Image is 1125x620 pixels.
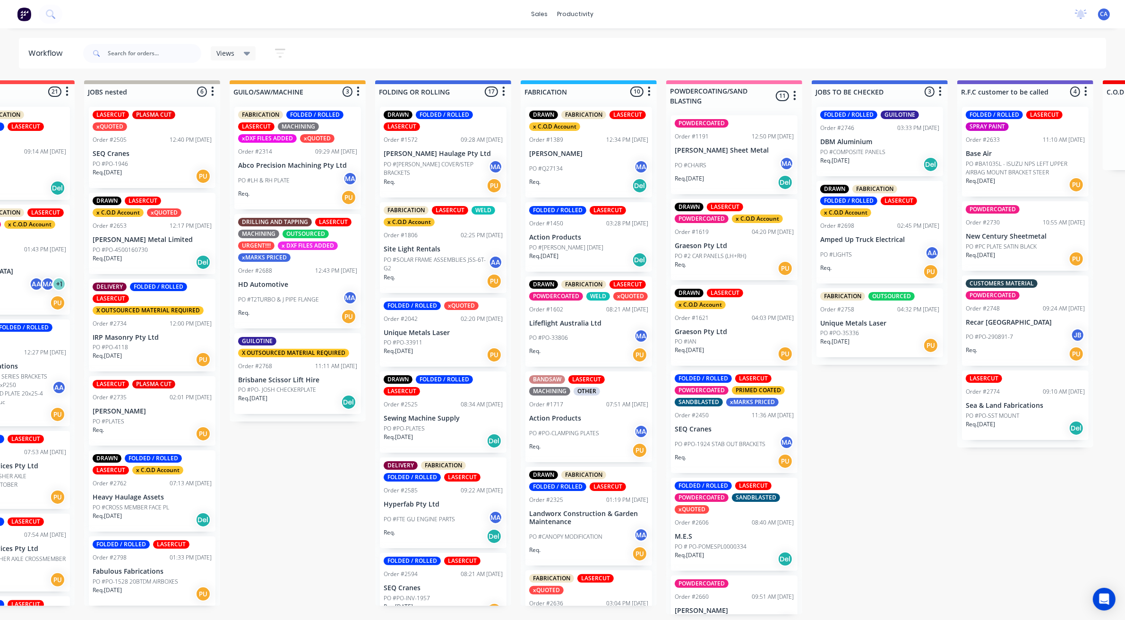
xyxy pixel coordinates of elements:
[384,206,429,215] div: FABRICATION
[529,206,586,215] div: FOLDED / ROLLED
[1043,387,1085,396] div: 09:10 AM [DATE]
[489,255,503,269] div: AA
[966,333,1013,341] p: PO #PO-290891-7
[561,111,606,119] div: FABRICATION
[675,174,704,183] p: Req. [DATE]
[238,162,357,170] p: Abco Precision Machining Pty Ltd
[384,315,418,323] div: Order #2042
[752,411,794,420] div: 11:36 AM [DATE]
[238,253,291,262] div: xMARKS PRICED
[93,426,104,434] p: Req.
[675,337,696,346] p: PO #IAN
[852,185,897,193] div: FABRICATION
[529,375,565,384] div: BANDSAW
[384,273,395,282] p: Req.
[132,380,175,388] div: PLASMA CUT
[606,305,648,314] div: 08:21 AM [DATE]
[675,260,686,269] p: Req.
[472,206,495,215] div: WELD
[707,289,743,297] div: LASERCUT
[93,407,212,415] p: [PERSON_NAME]
[238,376,357,384] p: Brisbane Scissor Lift Hire
[315,147,357,156] div: 09:29 AM [DATE]
[1069,421,1084,436] div: Del
[707,203,743,211] div: LASERCUT
[735,374,772,383] div: LASERCUT
[732,215,783,223] div: x C.O.D Account
[675,301,726,309] div: x C.O.D Account
[820,197,877,205] div: FOLDED / ROLLED
[170,222,212,230] div: 12:17 PM [DATE]
[816,181,943,284] div: DRAWNFABRICATIONFOLDED / ROLLEDLASERCUTx C.O.D AccountOrder #269802:45 PM [DATE]Amped Up Truck El...
[1069,346,1084,362] div: PU
[238,281,357,289] p: HD Automotive
[1043,136,1085,144] div: 11:10 AM [DATE]
[461,231,503,240] div: 02:25 PM [DATE]
[238,295,319,304] p: PO #T2TURBO & J PIPE FLANGE
[1026,111,1063,119] div: LASERCUT
[93,417,124,426] p: PO #PLATES
[1043,304,1085,313] div: 09:24 AM [DATE]
[966,251,995,259] p: Req. [DATE]
[529,292,583,301] div: POWDERCOATED
[1043,218,1085,227] div: 10:55 AM [DATE]
[966,374,1002,383] div: LASERCUT
[778,175,793,190] div: Del
[238,218,312,226] div: DRILLING AND TAPPING
[966,205,1020,214] div: POWDERCOATED
[966,412,1019,420] p: PO #PO-SST MOUNT
[820,111,877,119] div: FOLDED / ROLLED
[384,338,422,347] p: PO #PO-33911
[923,338,938,353] div: PU
[170,136,212,144] div: 12:40 PM [DATE]
[315,218,352,226] div: LASERCUT
[461,315,503,323] div: 02:20 PM [DATE]
[966,346,977,354] p: Req.
[24,147,66,156] div: 09:14 AM [DATE]
[234,333,361,414] div: GUILOTINEX OUTSOURCED MATERIAL REQUIREDOrder #276811:11 AM [DATE]Brisbane Scissor Lift HirePO #PO...
[816,288,943,358] div: FABRICATIONOUTSOURCEDOrder #275804:32 PM [DATE]Unique Metals LaserPO #PO-35336Req.[DATE]PU
[966,402,1085,410] p: Sea & Land Fabrications
[343,172,357,186] div: MA
[529,429,599,438] p: PO #PO-CLAMPING PLATES
[93,122,127,131] div: xQUOTED
[820,156,850,165] p: Req. [DATE]
[461,400,503,409] div: 08:34 AM [DATE]
[489,160,503,174] div: MA
[529,319,648,327] p: Lifeflight Australia Ltd
[343,291,357,305] div: MA
[93,393,127,402] div: Order #2735
[529,387,570,396] div: MACHINING
[93,136,127,144] div: Order #2505
[384,301,441,310] div: FOLDED / ROLLED
[634,424,648,439] div: MA
[925,246,939,260] div: AA
[196,426,211,441] div: PU
[634,160,648,174] div: MA
[170,393,212,402] div: 02:01 PM [DATE]
[675,228,709,236] div: Order #1619
[89,193,215,274] div: DRAWNLASERCUTx C.O.D AccountxQUOTEDOrder #265312:17 PM [DATE][PERSON_NAME] Metal LimitedPO #PO-45...
[487,433,502,448] div: Del
[923,264,938,279] div: PU
[487,274,502,289] div: PU
[820,208,871,217] div: x C.O.D Account
[93,294,129,303] div: LASERCUT
[529,280,558,289] div: DRAWN
[561,280,606,289] div: FABRICATION
[675,386,729,395] div: POWDERCOATED
[820,319,939,327] p: Unique Metals Laser
[820,124,854,132] div: Order #2746
[238,111,283,119] div: FABRICATION
[529,414,648,422] p: Action Products
[29,277,43,291] div: AA
[780,156,794,171] div: MA
[93,334,212,342] p: IRP Masonry Pty Ltd
[675,328,794,336] p: Graeson Pty Ltd
[529,252,558,260] p: Req. [DATE]
[966,218,1000,227] div: Order #2730
[380,371,507,453] div: DRAWNFOLDED / ROLLEDLASERCUTOrder #252508:34 AM [DATE]Sewing Machine SupplyPO #PO-PLATESReq.[DATE...
[568,375,605,384] div: LASERCUT
[384,122,420,131] div: LASERCUT
[606,219,648,228] div: 03:28 PM [DATE]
